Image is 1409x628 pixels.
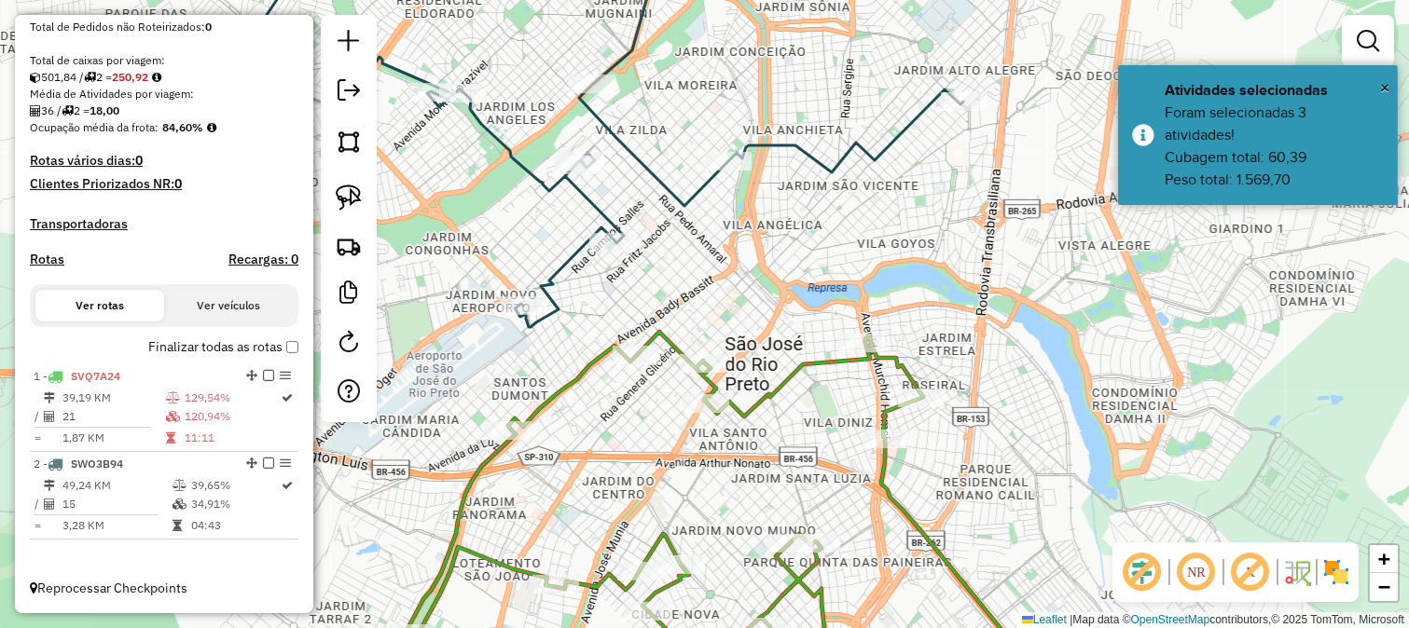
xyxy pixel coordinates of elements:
div: Média de Atividades por viagem: [30,86,298,102]
img: Selecionar atividades - laço [336,184,362,211]
span: Exibir deslocamento [1120,550,1165,594]
a: Criar rota [328,225,369,266]
div: 36 / 2 = [30,102,298,119]
img: Exibir/Ocultar setores [1321,557,1351,587]
span: 2 - [34,457,123,471]
td: 34,91% [190,495,281,513]
img: Fluxo de ruas [1282,557,1312,587]
td: 49,24 KM [62,476,172,495]
td: 04:43 [190,516,281,535]
em: Média calculada utilizando a maior ocupação (%Peso ou %Cubagem) de cada rota da sessão. Rotas cro... [207,122,216,133]
i: Total de Atividades [44,411,55,422]
i: Distância Total [44,392,55,403]
i: Cubagem total roteirizado [30,72,41,83]
a: Zoom out [1370,573,1398,601]
a: Exibir filtros [1349,22,1387,60]
img: Selecionar atividades - polígono [336,129,362,155]
i: Distância Total [44,480,55,491]
label: Finalizar todas as rotas [148,337,298,357]
strong: 84,60% [162,120,203,134]
div: Map data © contributors,© 2025 TomTom, Microsoft [1017,612,1409,628]
td: 39,65% [190,476,281,495]
i: Tempo total em rota [166,432,175,444]
span: Ocupação média da frota: [30,120,159,134]
td: 1,87 KM [62,429,165,447]
button: Close [1380,74,1389,102]
span: − [1378,575,1390,598]
em: Alterar sequência das rotas [246,370,257,381]
td: 120,94% [184,407,281,426]
i: Total de rotas [84,72,96,83]
h4: Clientes Priorizados NR: [30,176,298,192]
span: + [1378,547,1390,570]
td: 39,19 KM [62,389,165,407]
h4: Rotas vários dias: [30,153,298,169]
h4: Recargas: 0 [228,252,298,267]
td: / [34,407,43,426]
em: Opções [280,457,291,469]
td: 3,28 KM [62,516,172,535]
i: Rota otimizada [283,480,294,491]
input: Finalizar todas as rotas [286,341,298,353]
strong: 0 [135,152,143,169]
td: 21 [62,407,165,426]
i: Tempo total em rota [173,520,182,531]
strong: 18,00 [90,103,119,117]
a: Leaflet [1022,613,1067,626]
i: % de utilização do peso [166,392,180,403]
i: Total de rotas [62,105,74,116]
i: % de utilização da cubagem [173,498,186,510]
td: / [34,495,43,513]
a: Reroteirizar Sessão [330,323,367,365]
em: Finalizar rota [263,370,274,381]
img: Criar rota [336,233,362,259]
i: % de utilização da cubagem [166,411,180,422]
em: Finalizar rota [263,457,274,469]
span: Ocultar NR [1174,550,1219,594]
a: Zoom in [1370,545,1398,573]
strong: 0 [205,20,212,34]
i: Rota otimizada [283,392,294,403]
a: Rotas [30,252,64,267]
strong: 0 [174,175,182,192]
h4: Transportadoras [30,216,298,232]
div: Atividades selecionadas [1165,79,1384,102]
em: Alterar sequência das rotas [246,457,257,469]
span: Exibir rótulo [1228,550,1273,594]
div: Total de Pedidos não Roteirizados: [30,19,298,35]
div: Foram selecionadas 3 atividades! Cubagem total: 60,39 Peso total: 1.569,70 [1165,102,1384,191]
td: 129,54% [184,389,281,407]
td: = [34,516,43,535]
a: Nova sessão e pesquisa [330,22,367,64]
i: Total de Atividades [44,498,55,510]
span: | [1070,613,1072,626]
a: OpenStreetMap [1131,613,1210,626]
strong: 250,92 [112,70,148,84]
div: 501,84 / 2 = [30,69,298,86]
div: Total de caixas por viagem: [30,52,298,69]
button: Ver rotas [35,290,164,321]
i: % de utilização do peso [173,480,186,491]
i: Total de Atividades [30,105,41,116]
em: Opções [280,370,291,381]
span: 1 - [34,369,120,383]
td: 15 [62,495,172,513]
td: = [34,429,43,447]
span: Reprocessar Checkpoints [30,580,187,596]
span: SVQ7A24 [71,369,120,383]
td: 11:11 [184,429,281,447]
span: × [1380,77,1389,98]
span: SWO3B94 [71,457,123,471]
a: Exportar sessão [330,72,367,114]
i: Meta Caixas/viagem: 277,58 Diferença: -26,66 [152,72,161,83]
button: Ver veículos [164,290,293,321]
a: Criar modelo [330,274,367,316]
